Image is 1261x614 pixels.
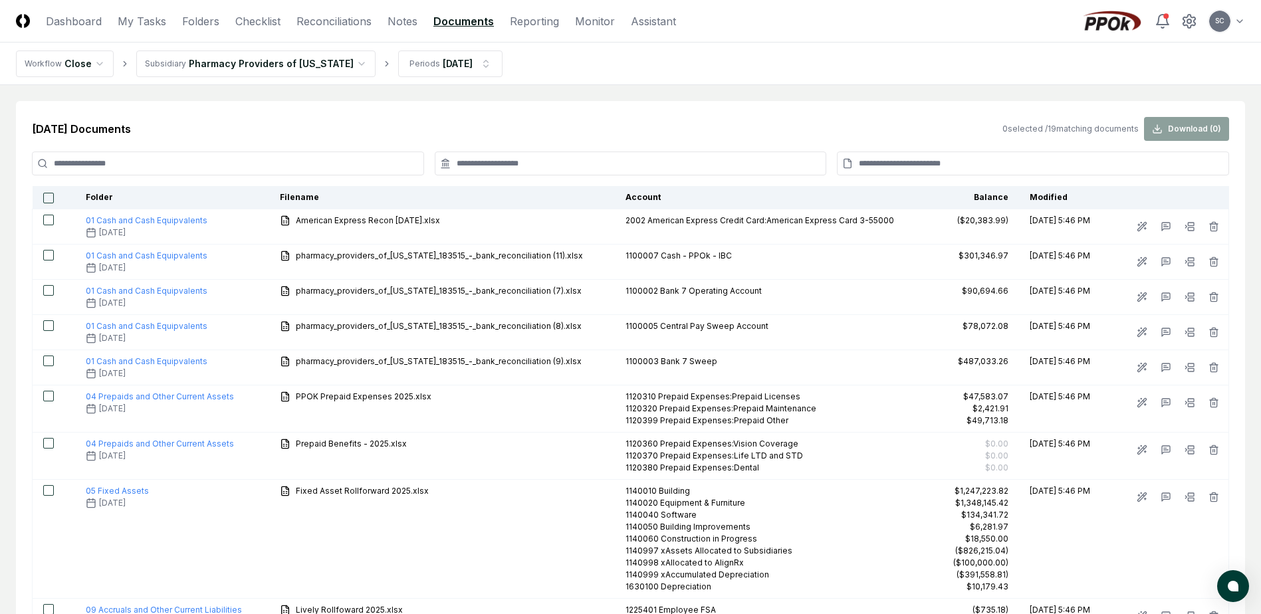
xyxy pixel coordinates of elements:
[962,285,1008,297] div: $90,694.66
[985,462,1008,474] div: $0.00
[626,450,921,462] div: 1120370 Prepaid Expenses:Life LTD and STD
[626,569,921,581] div: 1140999 xAccumulated Depreciation
[626,581,921,593] div: 1630100 Depreciation
[626,438,921,450] div: 1120360 Prepaid Expenses:Vision Coverage
[1208,9,1232,33] button: SC
[626,320,921,332] div: 1100005 Central Pay Sweep Account
[25,58,62,70] div: Workflow
[985,450,1008,462] div: $0.00
[46,13,102,29] a: Dashboard
[1019,433,1109,480] td: [DATE] 5:46 PM
[86,356,207,366] a: 01 Cash and Cash Equipvalents
[955,485,1008,497] div: $1,247,223.82
[296,391,431,403] span: PPOK Prepaid Expenses 2025.xlsx
[86,497,259,509] div: [DATE]
[443,56,473,70] div: [DATE]
[631,13,676,29] a: Assistant
[1019,245,1109,280] td: [DATE] 5:46 PM
[280,285,598,297] a: pharmacy_providers_of_[US_STATE]_183515_-_bank_reconciliation (7).xlsx
[963,320,1008,332] div: $78,072.08
[86,321,207,331] a: 01 Cash and Cash Equipvalents
[16,14,30,28] img: Logo
[626,215,921,227] div: 2002 American Express Credit Card:American Express Card 3-55000
[182,13,219,29] a: Folders
[409,58,440,70] div: Periods
[965,533,1008,545] div: $18,550.00
[86,332,259,344] div: [DATE]
[296,250,583,262] span: pharmacy_providers_of_[US_STATE]_183515_-_bank_reconciliation (11).xlsx
[953,557,1008,569] div: ($100,000.00)
[626,403,921,415] div: 1120320 Prepaid Expenses:Prepaid Maintenance
[967,415,1008,427] div: $49,713.18
[296,438,407,450] span: Prepaid Benefits - 2025.xlsx
[296,320,582,332] span: pharmacy_providers_of_[US_STATE]_183515_-_bank_reconciliation (8).xlsx
[958,356,1008,367] div: $487,033.26
[398,51,503,77] button: Periods[DATE]
[75,186,269,209] th: Folder
[280,215,456,227] a: American Express Recon [DATE].xlsx
[626,462,921,474] div: 1120380 Prepaid Expenses:Dental
[957,569,1008,581] div: ($391,558.81)
[280,356,598,367] a: pharmacy_providers_of_[US_STATE]_183515_-_bank_reconciliation (9).xlsx
[280,250,599,262] a: pharmacy_providers_of_[US_STATE]_183515_-_bank_reconciliation (11).xlsx
[86,227,259,239] div: [DATE]
[932,186,1019,209] th: Balance
[985,438,1008,450] div: $0.00
[86,251,207,260] a: 01 Cash and Cash Equipvalents
[575,13,615,29] a: Monitor
[1019,186,1109,209] th: Modified
[967,581,1008,593] div: $10,179.43
[280,320,598,332] a: pharmacy_providers_of_[US_STATE]_183515_-_bank_reconciliation (8).xlsx
[32,121,131,137] h2: [DATE] Documents
[235,13,281,29] a: Checklist
[86,215,207,225] a: 01 Cash and Cash Equipvalents
[955,497,1008,509] div: $1,348,145.42
[86,367,259,379] div: [DATE]
[280,485,445,497] a: Fixed Asset Rollforward 2025.xlsx
[626,521,921,533] div: 1140050 Building Improvements
[388,13,417,29] a: Notes
[1019,385,1109,433] td: [DATE] 5:46 PM
[970,521,1008,533] div: $6,281.97
[1080,11,1144,32] img: PPOk logo
[626,557,921,569] div: 1140998 xAllocated to AlignRx
[86,286,207,296] span: 01 Cash and Cash Equipvalents
[86,486,149,496] span: 05 Fixed Assets
[269,186,615,209] th: Filename
[626,415,921,427] div: 1120399 Prepaid Expenses:Prepaid Other
[280,438,423,450] a: Prepaid Benefits - 2025.xlsx
[626,391,921,403] div: 1120310 Prepaid Expenses:Prepaid Licenses
[626,356,921,367] div: 1100003 Bank 7 Sweep
[510,13,559,29] a: Reporting
[86,391,234,401] a: 04 Prepaids and Other Current Assets
[280,391,447,403] a: PPOK Prepaid Expenses 2025.xlsx
[1019,350,1109,385] td: [DATE] 5:46 PM
[957,215,1008,227] div: ($20,383.99)
[86,262,259,274] div: [DATE]
[626,250,921,262] div: 1100007 Cash - PPOk - IBC
[626,485,921,497] div: 1140010 Building
[626,285,921,297] div: 1100002 Bank 7 Operating Account
[963,391,1008,403] div: $47,583.07
[86,403,259,415] div: [DATE]
[86,439,234,449] a: 04 Prepaids and Other Current Assets
[433,13,494,29] a: Documents
[296,13,372,29] a: Reconciliations
[626,509,921,521] div: 1140040 Software
[1019,209,1109,245] td: [DATE] 5:46 PM
[296,356,582,367] span: pharmacy_providers_of_[US_STATE]_183515_-_bank_reconciliation (9).xlsx
[1002,123,1139,135] div: 0 selected / 19 matching documents
[973,403,1008,415] div: $2,421.91
[86,297,259,309] div: [DATE]
[626,533,921,545] div: 1140060 Construction in Progress
[959,250,1008,262] div: $301,346.97
[16,51,503,77] nav: breadcrumb
[145,58,186,70] div: Subsidiary
[296,485,429,497] span: Fixed Asset Rollforward 2025.xlsx
[955,545,1008,557] div: ($826,215.04)
[615,186,932,209] th: Account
